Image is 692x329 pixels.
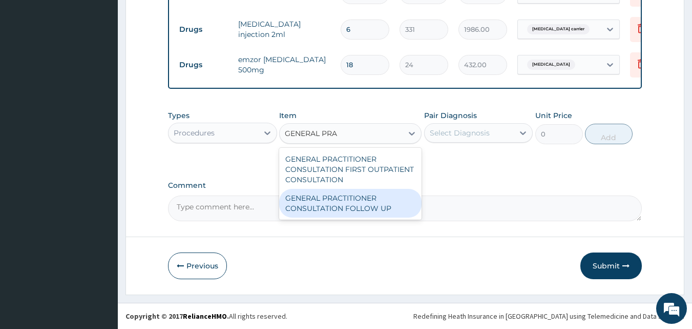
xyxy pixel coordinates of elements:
span: [MEDICAL_DATA] [527,60,575,70]
div: Redefining Heath Insurance in [GEOGRAPHIC_DATA] using Telemedicine and Data Science! [413,311,684,321]
button: Submit [580,253,642,279]
button: Previous [168,253,227,279]
td: emzor [MEDICAL_DATA] 500mg [233,49,335,80]
label: Item [279,110,297,121]
label: Comment [168,181,642,190]
textarea: Type your message and hit 'Enter' [5,220,195,256]
div: GENERAL PRACTITIONER CONSULTATION FIRST OUTPATIENT CONSULTATION [279,150,422,189]
label: Pair Diagnosis [424,110,477,121]
label: Types [168,111,190,120]
td: [MEDICAL_DATA] injection 2ml [233,14,335,45]
span: We're online! [59,99,141,203]
label: Unit Price [535,110,572,121]
td: Drugs [174,55,233,74]
button: Add [585,124,633,144]
span: [MEDICAL_DATA] carrier [527,24,590,34]
td: Drugs [174,20,233,39]
div: Chat with us now [53,57,172,71]
footer: All rights reserved. [118,303,692,329]
a: RelianceHMO [183,312,227,321]
img: d_794563401_company_1708531726252_794563401 [19,51,41,77]
strong: Copyright © 2017 . [125,312,229,321]
div: Select Diagnosis [430,128,490,138]
div: Procedures [174,128,215,138]
div: GENERAL PRACTITIONER CONSULTATION FOLLOW UP [279,189,422,218]
div: Minimize live chat window [168,5,193,30]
